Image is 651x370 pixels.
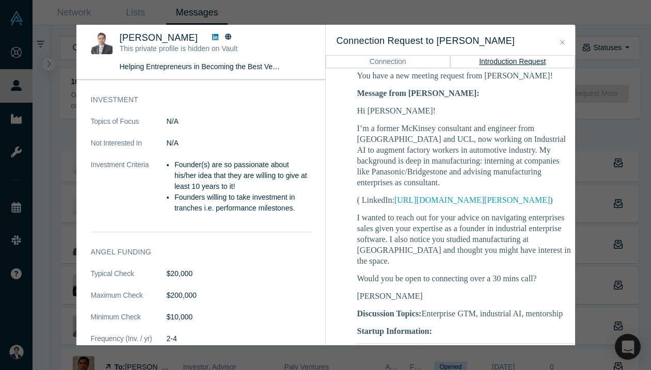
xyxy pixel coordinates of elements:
dd: N/A [167,116,311,127]
button: Close [557,37,568,49]
p: Would you be open to connecting over a 30 mins call? [357,273,574,284]
dd: $200,000 [167,290,311,301]
h3: Connection Request to [PERSON_NAME] [337,34,564,48]
b: Message from [PERSON_NAME]: [357,89,480,98]
span: [PERSON_NAME] [120,33,198,43]
h3: Angel Funding [91,247,296,258]
img: Amitt Mehta's Profile Image [91,33,113,54]
p: I’m a former McKinsey consultant and engineer from [GEOGRAPHIC_DATA] and UCL, now working on Indu... [357,123,574,188]
span: Helping Entrepreneurs in Becoming the Best Versions of Themselves [120,62,341,71]
dt: Frequency (Inv. / yr) [91,333,167,355]
h3: Investment [91,94,296,105]
p: Hi [PERSON_NAME]! [357,105,574,116]
li: Founders willing to take investment in tranches i.e. performance milestones. [174,192,311,214]
button: Introduction Request [450,55,575,68]
dd: $20,000 [167,268,311,279]
dt: Topics of Focus [91,116,167,138]
dt: Maximum Check [91,290,167,312]
p: This private profile is hidden on Vault [120,43,282,54]
p: I wanted to reach out for your advice on navigating enterprises sales given your expertise as a f... [357,212,574,266]
p: ( LinkedIn: ) [357,195,574,205]
b: Startup Information: [357,327,432,335]
button: Connection [326,55,451,68]
b: Discussion Topics: [357,309,422,318]
dt: Not Interested In [91,138,167,159]
p: Enterprise GTM, industrial AI, mentorship [357,308,574,319]
dd: 2-4 [167,333,311,344]
li: Founder(s) are so passionate about his/her idea that they are willing to give at least 10 years t... [174,159,311,192]
dt: Investment Criteria [91,159,167,224]
dt: Minimum Check [91,312,167,333]
dt: Typical Check [91,268,167,290]
dd: $10,000 [167,312,311,323]
a: [URL][DOMAIN_NAME][PERSON_NAME] [394,196,550,204]
p: [PERSON_NAME] [357,291,574,301]
dd: N/A [167,138,311,149]
p: You have a new meeting request from [PERSON_NAME]! [357,70,574,81]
